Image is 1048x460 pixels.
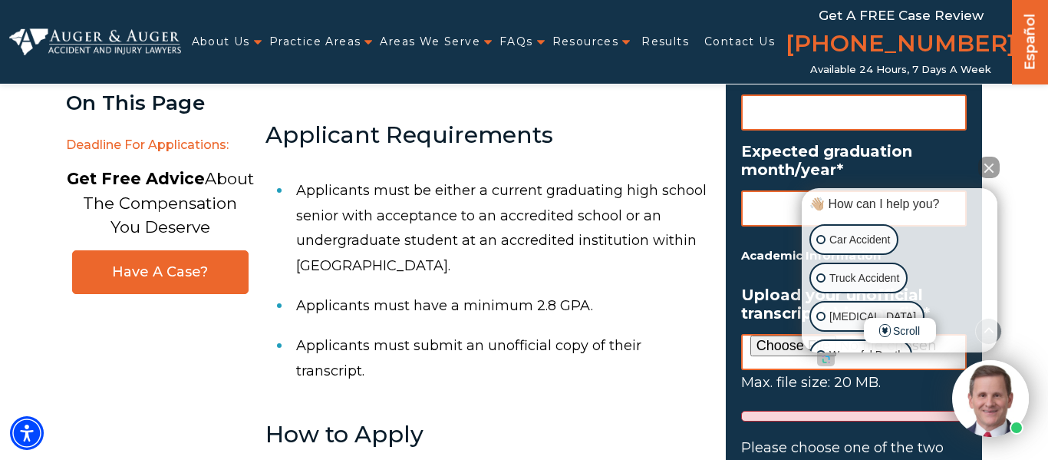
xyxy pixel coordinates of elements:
h5: Academic Information [741,246,967,266]
a: Have A Case? [72,250,249,294]
a: Contact Us [704,26,775,58]
p: [MEDICAL_DATA] [829,307,916,326]
div: On This Page [66,92,254,114]
span: Available 24 Hours, 7 Days a Week [810,64,991,76]
p: About The Compensation You Deserve [67,167,254,240]
div: Accessibility Menu [10,416,44,450]
a: Areas We Serve [380,26,480,58]
span: Max. file size: 20 MB. [741,374,881,391]
span: Deadline for Applications: [66,130,254,161]
div: 👋🏼 How can I help you? [806,196,994,213]
a: Results [641,26,689,58]
p: Wrongful Death [829,346,904,365]
a: Resources [552,26,619,58]
span: Scroll [864,318,936,343]
a: Open intaker chat [817,352,835,366]
a: [PHONE_NUMBER] [786,27,1016,64]
li: Applicants must submit an unofficial copy of their transcript. [296,326,707,391]
span: Have A Case? [88,263,232,281]
a: FAQs [499,26,533,58]
button: Close Intaker Chat Widget [978,157,1000,178]
label: Upload your unofficial transcript(s) in one file [741,286,967,323]
p: Car Accident [829,230,890,250]
strong: Get Free Advice [67,169,205,188]
h3: How to Apply [265,422,707,447]
img: Auger & Auger Accident and Injury Lawyers Logo [9,28,181,55]
a: Practice Areas [269,26,361,58]
span: Get a FREE Case Review [819,8,984,23]
h3: Applicant Requirements [265,122,707,147]
li: Applicants must be either a current graduating high school senior with acceptance to an accredite... [296,170,707,286]
label: Expected graduation month/year [741,142,967,179]
p: Truck Accident [829,269,899,288]
a: About Us [192,26,250,58]
img: Intaker widget Avatar [952,360,1029,437]
li: Applicants must have a minimum 2.8 GPA. [296,286,707,326]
